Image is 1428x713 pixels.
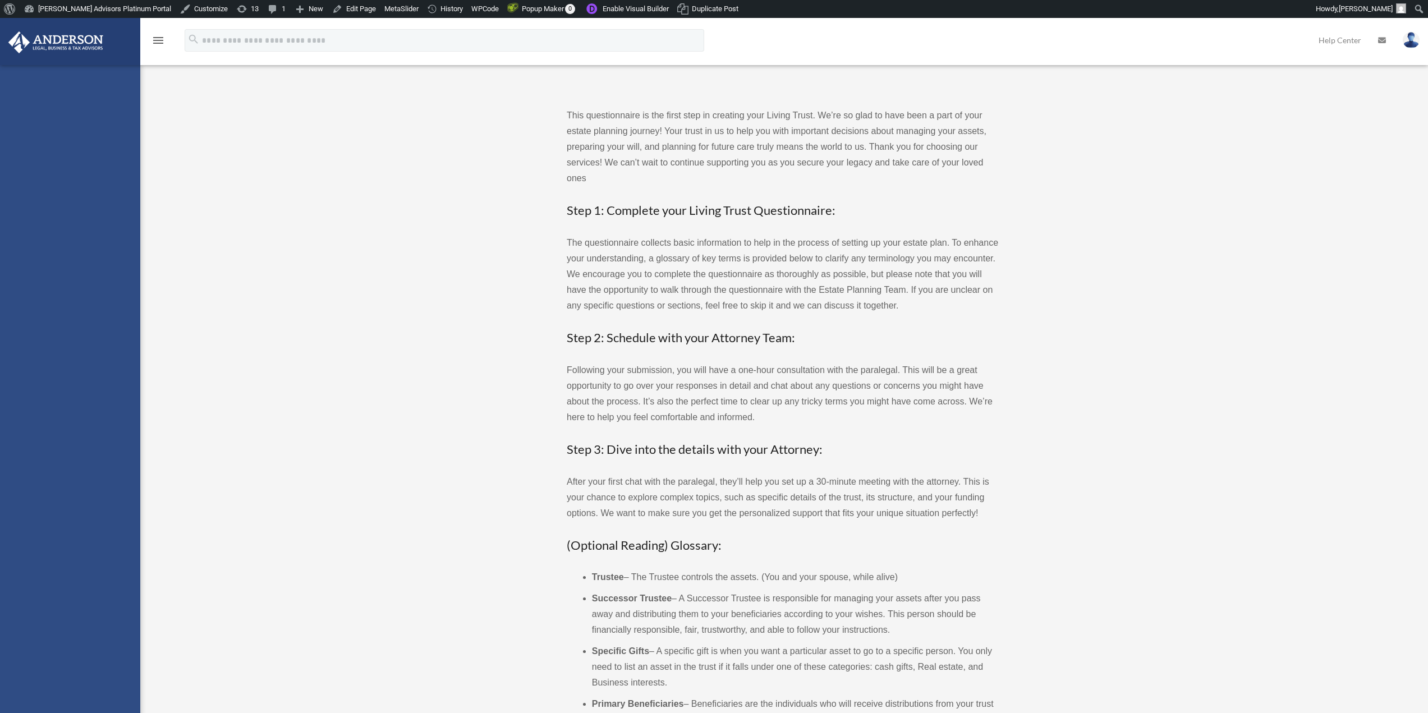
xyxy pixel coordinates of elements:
p: This questionnaire is the first step in creating your Living Trust. We’re so glad to have been a ... [567,108,999,186]
b: Successor Trustee [592,594,672,603]
i: menu [151,34,165,47]
img: User Pic [1403,32,1420,48]
li: – A Successor Trustee is responsible for managing your assets after you pass away and distributin... [592,591,999,638]
h3: Step 1: Complete your Living Trust Questionnaire: [567,202,999,219]
p: After your first chat with the paralegal, they’ll help you set up a 30-minute meeting with the at... [567,474,999,521]
i: search [187,33,200,45]
span: 0 [565,4,575,14]
li: – The Trustee controls the assets. (You and your spouse, while alive) [592,569,999,585]
b: Trustee [592,572,624,582]
span: [PERSON_NAME] [1339,4,1393,13]
h3: Step 3: Dive into the details with your Attorney: [567,441,999,458]
p: Following your submission, you will have a one-hour consultation with the paralegal. This will be... [567,362,999,425]
li: – A specific gift is when you want a particular asset to go to a specific person. You only need t... [592,643,999,691]
img: Anderson Advisors Platinum Portal [5,31,107,53]
h3: (Optional Reading) Glossary: [567,537,999,554]
a: Help Center [1310,18,1370,62]
h3: Step 2: Schedule with your Attorney Team: [567,329,999,347]
p: The questionnaire collects basic information to help in the process of setting up your estate pla... [567,235,999,314]
b: Specific Gifts [592,646,649,656]
b: Primary Beneficiaries [592,699,684,709]
a: menu [151,38,165,47]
